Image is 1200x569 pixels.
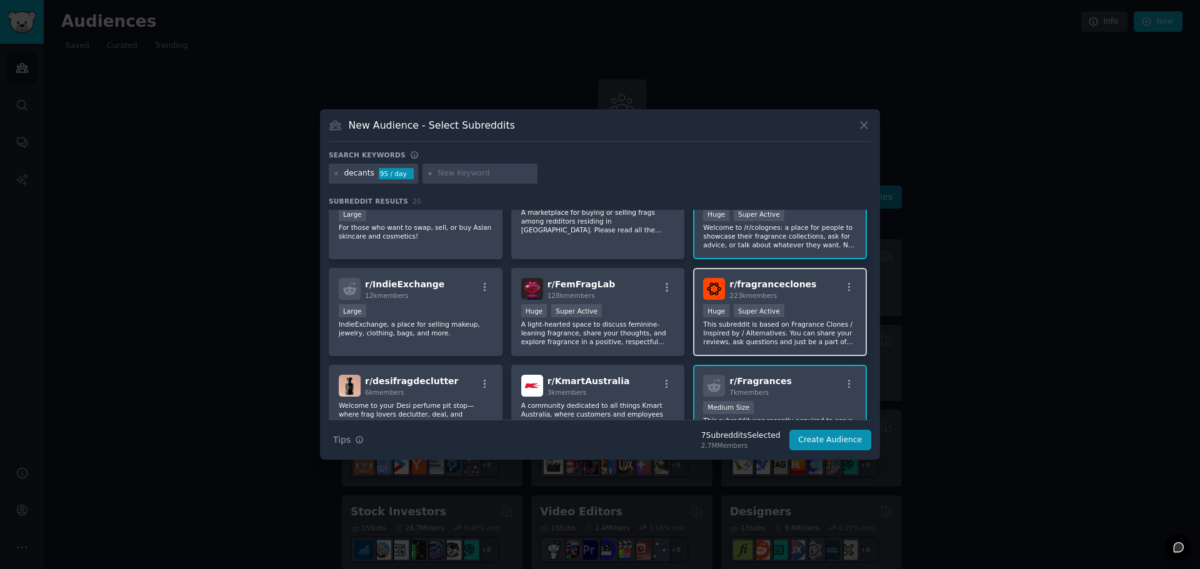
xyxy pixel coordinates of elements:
span: 223k members [729,292,777,299]
div: 7 Subreddit s Selected [701,430,781,442]
span: Tips [333,433,351,447]
span: r/ KmartAustralia [547,376,630,386]
p: Welcome to your Desi perfume pit stop—where frag lovers declutter, deal, and discover new scents.... [339,401,492,427]
div: Medium Size [703,401,754,414]
img: desifragdeclutter [339,375,361,397]
p: This subreddit is based on Fragrance Clones / Inspired by / Alternatives. You can share your revi... [703,320,857,346]
span: 3k members [547,388,587,396]
div: Huge [703,304,729,317]
span: 128k members [547,292,595,299]
span: r/ Fragrances [729,376,792,386]
div: Huge [703,208,729,221]
img: fragranceclones [703,278,725,300]
p: IndieExchange, a place for selling makeup, jewelry, clothing, bags, and more. [339,320,492,337]
p: A light-hearted space to discuss feminine-leaning fragrance, share your thoughts, and explore fra... [521,320,675,346]
div: Huge [521,304,547,317]
div: 2.7M Members [701,441,781,450]
div: Large [339,304,366,317]
span: 12k members [365,292,408,299]
h3: New Audience - Select Subreddits [349,119,515,132]
div: Large [339,208,366,221]
span: r/ desifragdeclutter [365,376,459,386]
span: 20 [412,197,421,205]
div: Super Active [734,208,784,221]
span: 6k members [365,388,404,396]
button: Tips [329,429,368,451]
span: r/ IndieExchange [365,279,444,289]
div: Super Active [551,304,602,317]
div: 95 / day [379,168,414,179]
span: Subreddit Results [329,197,408,205]
p: Welcome to /r/colognes: a place for people to showcase their fragrance collections, ask for advic... [703,223,857,249]
span: r/ FemFragLab [547,279,616,289]
img: FemFragLab [521,278,543,300]
p: A community dedicated to all things Kmart Australia, where customers and employees come together ... [521,401,675,427]
span: r/ fragranceclones [729,279,816,289]
button: Create Audience [789,430,872,451]
div: decants [344,168,375,179]
span: 7k members [729,388,769,396]
h3: Search keywords [329,151,406,159]
p: A marketplace for buying or selling frags among redditors residing in [GEOGRAPHIC_DATA]. Please r... [521,208,675,234]
p: This subreddit was recently acquired to serve as an alternative to r/fragrance. If there's intere... [703,416,857,442]
input: New Keyword [438,168,533,179]
img: KmartAustralia [521,375,543,397]
div: Super Active [734,304,784,317]
p: For those who want to swap, sell, or buy Asian skincare and cosmetics! [339,223,492,240]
